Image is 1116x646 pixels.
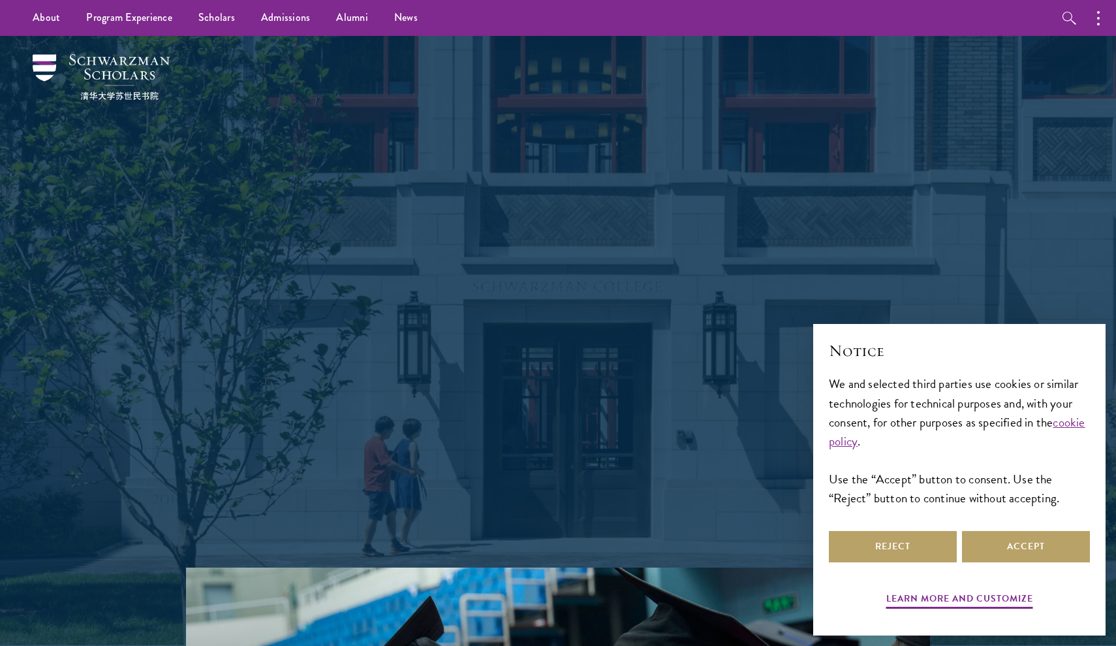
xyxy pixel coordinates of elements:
button: Accept [962,531,1090,562]
button: Reject [829,531,957,562]
button: Learn more and customize [886,590,1033,611]
a: cookie policy [829,413,1085,451]
div: We and selected third parties use cookies or similar technologies for technical purposes and, wit... [829,374,1090,507]
img: Schwarzman Scholars [33,54,170,100]
h2: Notice [829,340,1090,362]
